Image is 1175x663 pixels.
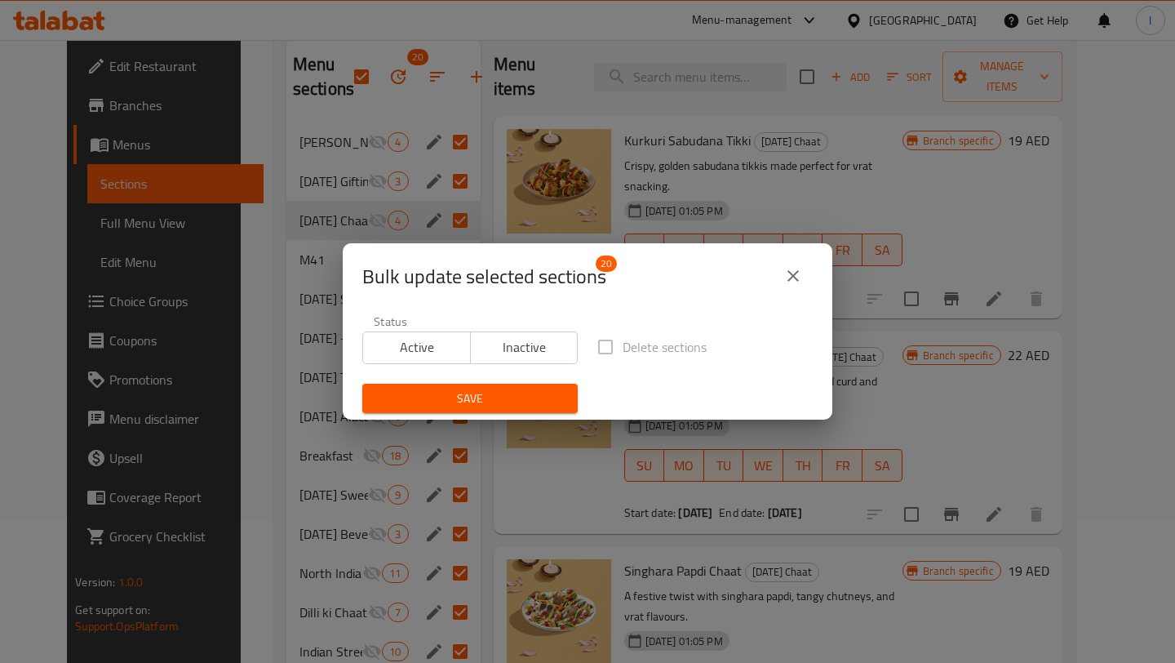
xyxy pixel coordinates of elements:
span: Active [370,336,464,359]
button: Inactive [470,331,579,364]
span: Inactive [477,336,572,359]
span: 20 [596,256,617,272]
span: Save [375,389,565,409]
button: Active [362,331,471,364]
span: Selected section count [362,264,606,290]
button: Save [362,384,578,414]
button: close [774,256,813,296]
span: Delete sections [623,337,707,357]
